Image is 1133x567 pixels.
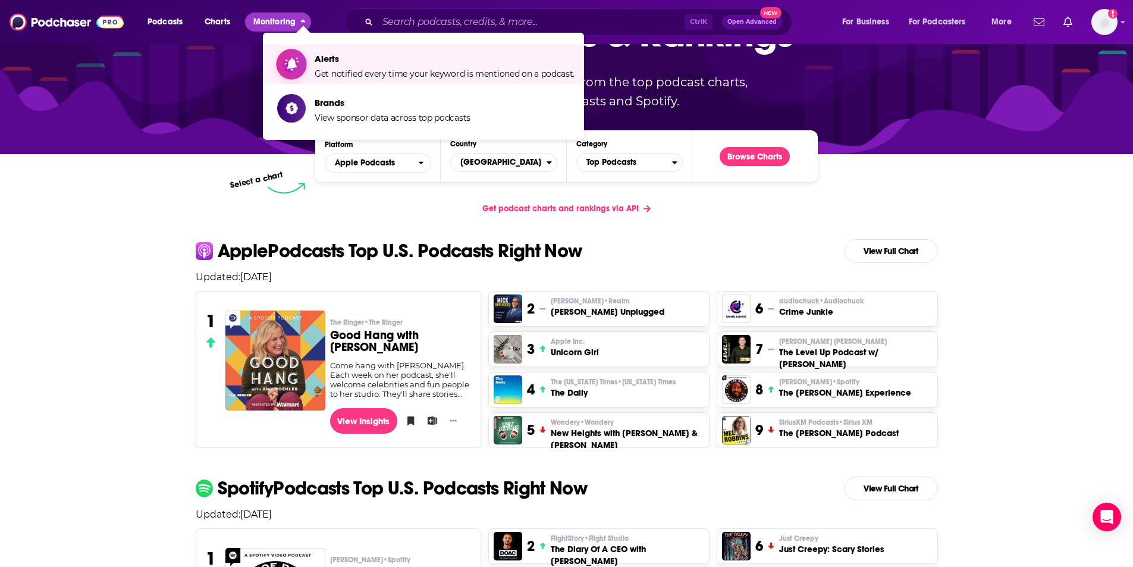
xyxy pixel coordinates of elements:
p: Joe Rogan • Spotify [330,555,471,565]
p: Updated: [DATE] [186,509,947,520]
img: apple Icon [196,242,213,259]
span: • The Ringer [364,318,403,327]
a: [PERSON_NAME] [PERSON_NAME]The Level Up Podcast w/ [PERSON_NAME] [779,337,932,370]
img: The Joe Rogan Experience [722,375,751,404]
span: • Spotify [383,556,410,564]
span: Brands [315,97,470,108]
a: [PERSON_NAME]•Realm[PERSON_NAME] Unplugged [551,296,664,318]
a: Good Hang with Amy Poehler [225,311,325,410]
button: Show profile menu [1091,9,1118,35]
h3: New Heights with [PERSON_NAME] & [PERSON_NAME] [551,427,704,451]
p: Spotify Podcasts Top U.S. Podcasts Right Now [218,479,588,498]
span: Get podcast charts and rankings via API [482,203,639,214]
p: Updated: [DATE] [186,271,947,283]
img: Just Creepy: Scary Stories [722,532,751,560]
img: spotify Icon [196,480,213,497]
p: Just Creepy [779,534,884,543]
span: Alerts [315,53,575,64]
h3: 6 [755,537,763,555]
a: The Diary Of A CEO with Steven Bartlett [494,532,522,560]
button: Countries [450,153,557,172]
h3: 4 [527,381,535,399]
span: Charts [205,14,230,30]
p: SiriusXM Podcasts • Sirius XM [779,418,899,427]
span: For Podcasters [909,14,966,30]
button: open menu [834,12,904,32]
h3: 2 [527,300,535,318]
h3: 2 [527,537,535,555]
h3: 9 [755,421,763,439]
h3: The [PERSON_NAME] Experience [779,387,911,399]
img: The Mel Robbins Podcast [722,416,751,444]
span: Podcasts [147,14,183,30]
span: SiriusXM Podcasts [779,418,872,427]
span: [PERSON_NAME] [779,377,859,387]
a: Crime Junkie [722,295,751,323]
span: The [US_STATE] Times [551,377,676,387]
h3: 1 [206,311,216,332]
button: Categories [576,153,683,172]
p: Apple Inc. [551,337,599,346]
h3: The [PERSON_NAME] Podcast [779,427,899,439]
button: open menu [139,12,198,32]
input: Search podcasts, credits, & more... [378,12,685,32]
a: The Level Up Podcast w/ Paul Alex [722,335,751,364]
img: Good Hang with Amy Poehler [225,311,325,411]
span: New [760,7,782,18]
span: For Business [842,14,889,30]
h3: The Daily [551,387,676,399]
a: Show notifications dropdown [1029,12,1049,32]
h3: 6 [755,300,763,318]
a: Wondery•WonderyNew Heights with [PERSON_NAME] & [PERSON_NAME] [551,418,704,451]
h3: 7 [755,340,763,358]
h3: The Level Up Podcast w/ [PERSON_NAME] [779,346,932,370]
img: Podchaser - Follow, Share and Rate Podcasts [10,11,124,33]
span: Top Podcasts [577,152,672,173]
span: FlightStory [551,534,629,543]
a: View Full Chart [845,239,938,263]
span: • Flight Studio [584,534,629,543]
h3: Just Creepy: Scary Stories [779,543,884,555]
h3: [PERSON_NAME] Unplugged [551,306,664,318]
p: Wondery • Wondery [551,418,704,427]
p: Joe Rogan • Spotify [779,377,911,387]
a: Unicorn Girl [494,335,522,364]
img: Mick Unplugged [494,295,522,323]
a: New Heights with Jason & Travis Kelce [494,416,522,444]
a: View Insights [330,408,397,434]
button: open menu [325,154,431,173]
span: [PERSON_NAME] [551,296,629,306]
button: open menu [901,12,983,32]
button: close menu [245,12,311,32]
button: Open AdvancedNew [722,15,782,29]
button: Bookmark Podcast [402,412,414,430]
p: The Ringer • The Ringer [330,318,471,327]
h3: Good Hang with [PERSON_NAME] [330,330,471,353]
h3: Crime Junkie [779,306,864,318]
button: Browse Charts [720,147,790,166]
span: Apple Inc. [551,337,585,346]
div: Open Intercom Messenger [1093,503,1121,531]
span: • Spotify [832,378,859,386]
button: open menu [983,12,1027,32]
a: The [US_STATE] Times•[US_STATE] TimesThe Daily [551,377,676,399]
button: Show More Button [445,415,462,427]
span: Just Creepy [779,534,818,543]
h3: 3 [527,340,535,358]
img: The Daily [494,375,522,404]
span: Logged in as RobinBectel [1091,9,1118,35]
span: [GEOGRAPHIC_DATA] [451,152,546,173]
h3: 5 [527,421,535,439]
